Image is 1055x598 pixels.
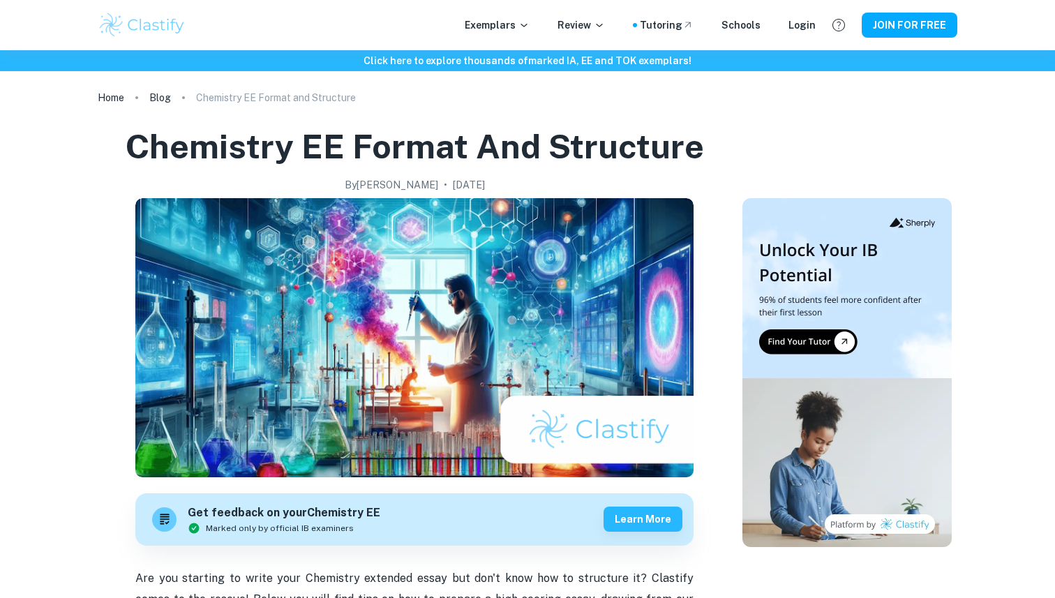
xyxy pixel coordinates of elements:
[98,88,124,107] a: Home
[453,177,485,193] h2: [DATE]
[465,17,530,33] p: Exemplars
[149,88,171,107] a: Blog
[640,17,694,33] a: Tutoring
[206,522,354,535] span: Marked only by official IB examiners
[788,17,816,33] a: Login
[98,11,186,39] img: Clastify logo
[604,507,682,532] button: Learn more
[721,17,761,33] a: Schools
[742,198,952,547] img: Thumbnail
[196,90,356,105] p: Chemistry EE Format and Structure
[188,504,380,522] h6: Get feedback on your Chemistry EE
[126,124,704,169] h1: Chemistry EE Format and Structure
[444,177,447,193] p: •
[345,177,438,193] h2: By [PERSON_NAME]
[827,13,851,37] button: Help and Feedback
[3,53,1052,68] h6: Click here to explore thousands of marked IA, EE and TOK exemplars !
[135,198,694,477] img: Chemistry EE Format and Structure cover image
[862,13,957,38] button: JOIN FOR FREE
[558,17,605,33] p: Review
[135,493,694,546] a: Get feedback on yourChemistry EEMarked only by official IB examinersLearn more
